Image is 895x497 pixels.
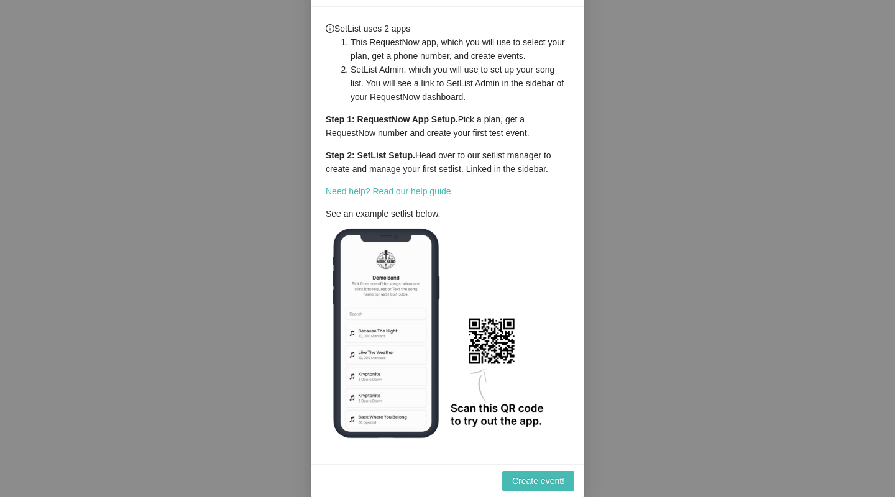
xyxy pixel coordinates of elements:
p: Head over to our setlist manager to create and manage your first setlist. Linked in the sidebar. [326,148,569,176]
li: This RequestNow app, which you will use to select your plan, get a phone number, and create events. [351,35,569,63]
button: Create event! [502,471,574,491]
b: SetList Setup. [357,150,415,160]
b: RequestNow App Setup. [357,114,458,124]
b: Step 2: [326,150,355,160]
p: Pick a plan, get a RequestNow number and create your first test event. [326,112,569,140]
img: setlist_example.png [326,221,574,449]
b: Step 1: [326,114,355,124]
span: info-circle [326,24,334,33]
a: Need help? Read our help guide. [326,186,454,196]
div: See an example setlist below. [326,22,569,449]
p: SetList uses 2 apps [326,22,569,104]
li: SetList Admin, which you will use to set up your song list. You will see a link to SetList Admin ... [351,63,569,104]
span: Create event! [512,474,564,488]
